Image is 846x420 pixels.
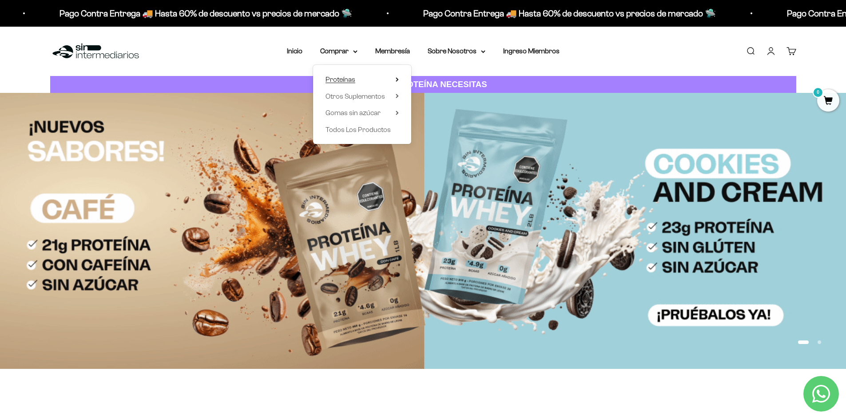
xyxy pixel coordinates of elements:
[380,6,672,20] p: Pago Contra Entrega 🚚 Hasta 60% de descuento vs precios de mercado 🛸
[50,76,796,93] a: CUANTA PROTEÍNA NECESITAS
[326,74,399,85] summary: Proteínas
[326,76,355,83] span: Proteínas
[813,87,823,98] mark: 0
[326,109,381,116] span: Gomas sin azúcar
[287,47,302,55] a: Inicio
[503,47,560,55] a: Ingreso Miembros
[326,124,399,136] a: Todos Los Productos
[326,107,399,119] summary: Gomas sin azúcar
[320,45,357,57] summary: Comprar
[428,45,485,57] summary: Sobre Nosotros
[326,92,385,100] span: Otros Suplementos
[326,91,399,102] summary: Otros Suplementos
[817,96,839,106] a: 0
[16,6,309,20] p: Pago Contra Entrega 🚚 Hasta 60% de descuento vs precios de mercado 🛸
[375,47,410,55] a: Membresía
[359,80,487,89] strong: CUANTA PROTEÍNA NECESITAS
[326,126,391,133] span: Todos Los Productos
